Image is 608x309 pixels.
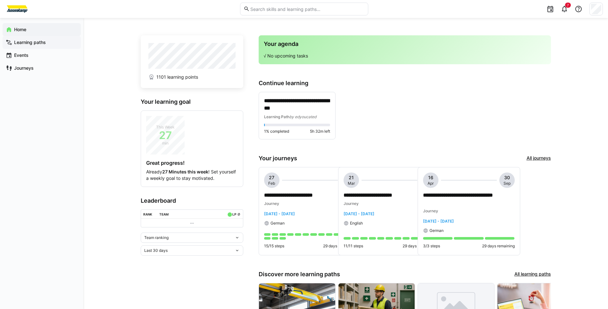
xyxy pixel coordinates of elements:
[310,129,330,134] span: 5h 32m left
[344,201,359,206] span: Journey
[403,243,435,249] p: 29 days remaining
[162,169,208,174] strong: 27 Minutes this week
[144,248,168,253] span: Last 30 days
[348,181,355,186] span: Mar
[259,271,340,278] h3: Discover more learning paths
[423,243,440,249] p: 3/3 steps
[271,221,285,226] span: German
[349,174,354,181] span: 21
[144,235,169,240] span: Team ranking
[264,114,289,119] span: Learning Path
[264,53,546,59] p: √ No upcoming tasks
[429,228,444,233] span: German
[344,211,374,216] span: [DATE] - [DATE]
[269,174,274,181] span: 27
[237,211,240,216] a: ø
[482,243,515,249] p: 29 days remaining
[259,80,551,87] h3: Continue learning
[428,181,434,186] span: Apr
[264,129,289,134] span: 1% completed
[423,219,454,224] span: [DATE] - [DATE]
[146,160,238,166] h4: Great progress!
[232,212,236,216] div: LP
[259,155,297,162] h3: Your journeys
[514,271,551,278] a: All learning paths
[268,181,275,186] span: Feb
[567,3,569,7] span: 7
[264,201,279,206] span: Journey
[428,174,433,181] span: 16
[423,208,438,213] span: Journey
[350,221,363,226] span: English
[323,243,356,249] p: 29 days remaining
[143,212,152,216] div: Rank
[250,6,364,12] input: Search skills and learning paths…
[141,98,243,105] h3: Your learning goal
[264,211,295,216] span: [DATE] - [DATE]
[504,181,511,186] span: Sep
[344,243,363,249] p: 11/11 steps
[159,212,169,216] div: Team
[289,114,316,119] span: by edyoucated
[264,243,284,249] p: 15/15 steps
[504,174,510,181] span: 30
[146,169,238,181] p: Already ! Set yourself a weekly goal to stay motivated.
[527,155,551,162] a: All journeys
[141,197,243,204] h3: Leaderboard
[264,40,546,48] h3: Your agenda
[156,74,198,80] span: 1101 learning points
